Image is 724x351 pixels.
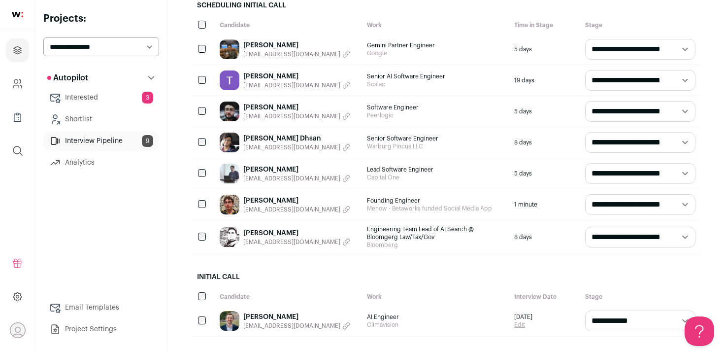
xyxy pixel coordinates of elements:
span: Software Engineer [367,104,504,111]
div: 5 days [509,96,580,127]
span: Climavision [367,321,504,329]
a: Shortlist [43,109,159,129]
p: Autopilot [47,72,88,84]
span: Peerlogic [367,111,504,119]
div: 8 days [509,220,580,254]
img: 71846082371088e4585e358bcda401e245e1fb52f565fcad6a7914b80018bd6b.jpg [220,102,239,121]
a: Edit [514,321,532,329]
button: [EMAIL_ADDRESS][DOMAIN_NAME] [243,143,350,151]
span: 9 [142,135,153,147]
span: [EMAIL_ADDRESS][DOMAIN_NAME] [243,175,340,182]
button: [EMAIL_ADDRESS][DOMAIN_NAME] [243,206,350,213]
span: [EMAIL_ADDRESS][DOMAIN_NAME] [243,322,340,330]
span: Gemini Partner Engineer [367,41,504,49]
a: Analytics [43,153,159,173]
img: 74abd36a660cb3910a7fb5496404d015a6a6f8aa2e0e6d5726d708b5a2595630 [220,195,239,214]
div: Candidate [215,288,362,306]
button: Open dropdown [10,322,26,338]
img: wellfound-shorthand-0d5821cbd27db2630d0214b213865d53afaa358527fdda9d0ea32b1df1b89c2c.svg [12,12,23,17]
div: Work [362,16,509,34]
a: [PERSON_NAME] Dhsan [243,134,350,143]
a: Company and ATS Settings [6,72,29,96]
h2: Projects: [43,12,159,26]
a: [PERSON_NAME] [243,228,350,238]
span: [EMAIL_ADDRESS][DOMAIN_NAME] [243,238,340,246]
img: 2d9636f9904ab6e0ac260797eca48c163c94a65453ee5ef6b18f270c2090b32f.jpg [220,133,239,152]
a: Project Settings [43,319,159,339]
a: [PERSON_NAME] [243,103,350,112]
div: 5 days [509,34,580,65]
span: Senior Software Engineer [367,135,504,142]
span: Capital One [367,174,504,181]
button: [EMAIL_ADDRESS][DOMAIN_NAME] [243,175,350,182]
span: [EMAIL_ADDRESS][DOMAIN_NAME] [243,206,340,213]
img: d9896f866ba96fb82e2d2992a1d2a81ed59263779a37bf059bcd49ffda12527e.jpg [220,164,239,183]
img: aa53f5f7df3757e1c772f3853cc97b55844e90653ad8eb1808e70d859ae6b0fe.jpg [220,70,239,90]
div: 1 minute [509,189,580,220]
button: [EMAIL_ADDRESS][DOMAIN_NAME] [243,238,350,246]
span: 3 [142,92,153,104]
a: Company Lists [6,105,29,129]
button: [EMAIL_ADDRESS][DOMAIN_NAME] [243,50,350,58]
div: Stage [580,16,700,34]
span: Scalac [367,80,504,88]
div: Candidate [215,16,362,34]
a: [PERSON_NAME] [243,71,350,81]
span: AI Engineer [367,313,504,321]
span: Warburg Pincus LLC [367,142,504,150]
span: Bloomberg [367,241,504,249]
div: Stage [580,288,700,306]
span: Founding Engineer [367,197,504,205]
a: [PERSON_NAME] [243,312,350,322]
div: Work [362,288,509,306]
div: 8 days [509,127,580,158]
span: Senior AI Software Engineer [367,72,504,80]
img: 0550d886dfc1630e7217f01e5853837779534350683fb93bbcd532c7101953eb.jpg [220,39,239,59]
span: [EMAIL_ADDRESS][DOMAIN_NAME] [243,143,340,151]
button: [EMAIL_ADDRESS][DOMAIN_NAME] [243,322,350,330]
a: Email Templates [43,298,159,317]
span: Google [367,49,504,57]
a: [PERSON_NAME] [243,196,350,206]
h2: Initial Call [191,266,700,288]
span: Lead Software Engineer [367,166,504,174]
button: [EMAIL_ADDRESS][DOMAIN_NAME] [243,81,350,89]
a: Interested3 [43,88,159,107]
div: Interview Date [509,288,580,306]
div: 19 days [509,65,580,96]
span: [EMAIL_ADDRESS][DOMAIN_NAME] [243,50,340,58]
iframe: Help Scout Beacon - Open [685,316,714,346]
span: [EMAIL_ADDRESS][DOMAIN_NAME] [243,81,340,89]
span: [DATE] [514,313,532,321]
img: da1bd3840cc2d682fbf4383c9d391e78bf9ddce244e0654205ac282e14588dc3.jpg [220,311,239,331]
button: Autopilot [43,68,159,88]
img: 892b933f07fd5fdea47f9dc79c022f28a625fc47572d936e4e7ee5d6b578b03c.jpg [220,227,239,247]
span: [EMAIL_ADDRESS][DOMAIN_NAME] [243,112,340,120]
a: Projects [6,38,29,62]
span: Engineering Team Lead of AI Search @ Bloomgerg Law/Tax/Gov [367,225,504,241]
a: [PERSON_NAME] [243,40,350,50]
button: [EMAIL_ADDRESS][DOMAIN_NAME] [243,112,350,120]
div: 5 days [509,158,580,189]
div: Time in Stage [509,16,580,34]
a: Interview Pipeline9 [43,131,159,151]
span: Menow - Betaworks funded Social Media App [367,205,504,212]
a: [PERSON_NAME] [243,165,350,175]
